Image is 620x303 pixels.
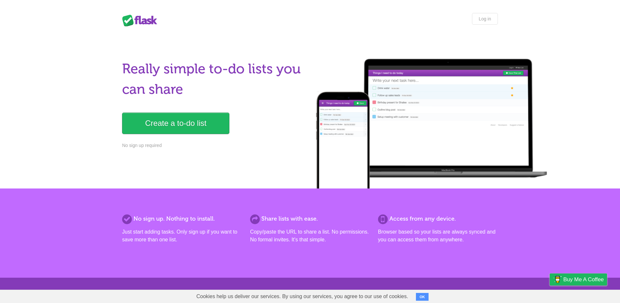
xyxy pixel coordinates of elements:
p: Copy/paste the URL to share a list. No permissions. No formal invites. It's that simple. [250,228,370,244]
h2: Share lists with ease. [250,214,370,223]
img: Buy me a coffee [553,274,562,285]
p: Browser based so your lists are always synced and you can access them from anywhere. [378,228,498,244]
h2: Access from any device. [378,214,498,223]
a: Buy me a coffee [550,273,607,285]
p: No sign up required [122,142,306,149]
div: Flask Lists [122,15,161,26]
a: Create a to-do list [122,113,229,134]
p: Just start adding tasks. Only sign up if you want to save more than one list. [122,228,242,244]
button: OK [416,293,429,301]
h2: No sign up. Nothing to install. [122,214,242,223]
h1: Really simple to-do lists you can share [122,59,306,100]
a: Log in [472,13,498,25]
span: Cookies help us deliver our services. By using our services, you agree to our use of cookies. [190,290,415,303]
span: Buy me a coffee [563,274,604,285]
